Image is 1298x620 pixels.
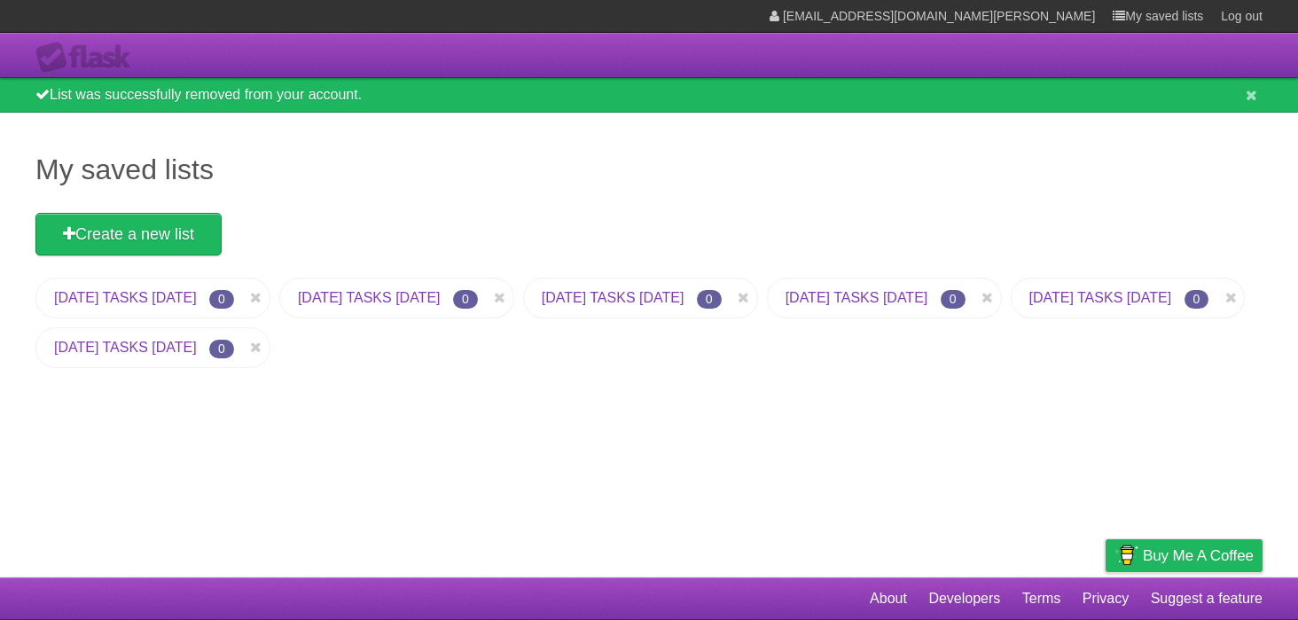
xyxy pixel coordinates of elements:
div: Flask [35,42,142,74]
a: Terms [1022,582,1061,616]
a: [DATE] TASKS [DATE] [54,340,197,355]
span: 0 [1185,290,1209,309]
a: [DATE] TASKS [DATE] [542,290,684,305]
span: 0 [697,290,722,309]
a: [DATE] TASKS [DATE] [786,290,928,305]
a: Developers [928,582,1000,616]
span: Buy me a coffee [1143,540,1254,571]
span: 0 [209,340,234,358]
a: [DATE] TASKS [DATE] [1029,290,1172,305]
a: Privacy [1083,582,1129,616]
a: Buy me a coffee [1106,539,1263,572]
a: [DATE] TASKS [DATE] [54,290,197,305]
a: Create a new list [35,213,222,255]
span: 0 [209,290,234,309]
span: 0 [941,290,966,309]
a: [DATE] TASKS [DATE] [298,290,441,305]
a: Suggest a feature [1151,582,1263,616]
img: Buy me a coffee [1114,540,1138,570]
span: 0 [453,290,478,309]
a: About [870,582,907,616]
h1: My saved lists [35,148,1263,191]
